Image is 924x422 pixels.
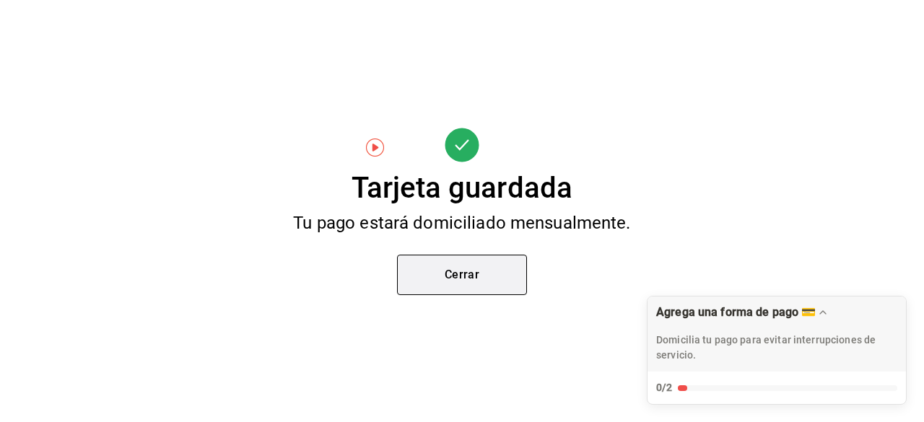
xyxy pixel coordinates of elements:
div: Arrastrar para mover la lista de verificación [648,296,906,372]
font: Cerrar [445,268,480,281]
font: Tu pago estará domiciliado mensualmente. [293,213,630,233]
div: Agrega una forma de pago 💳 [647,296,907,405]
img: Marcador de información sobre herramientas [366,139,384,157]
font: Tarjeta guardada [352,171,572,205]
button: Expand Checklist [648,296,906,404]
font: Domicilia tu pago para evitar interrupciones de servicio. [656,334,876,361]
font: Agrega una forma de pago 💳 [656,305,816,319]
font: 0/2 [656,382,672,393]
button: Cerrar [397,255,527,295]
